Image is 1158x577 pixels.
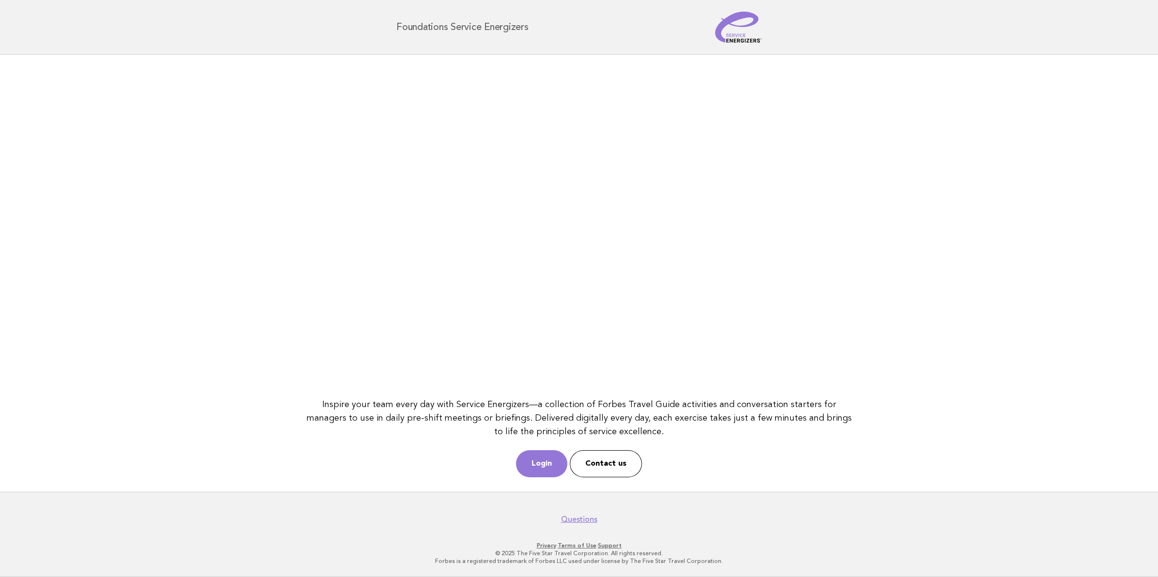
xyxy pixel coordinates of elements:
a: Contact us [570,450,642,477]
iframe: YouTube video player [301,69,857,381]
p: Inspire your team every day with Service Energizers—a collection of Forbes Travel Guide activitie... [301,398,857,439]
h1: Foundations Service Energizers [396,22,529,32]
a: Questions [561,515,597,524]
p: © 2025 The Five Star Travel Corporation. All rights reserved. [282,549,876,557]
a: Privacy [537,542,556,549]
img: Service Energizers [715,12,762,43]
a: Terms of Use [558,542,596,549]
a: Support [598,542,622,549]
a: Login [516,450,567,477]
p: Forbes is a registered trademark of Forbes LLC used under license by The Five Star Travel Corpora... [282,557,876,565]
p: · · [282,542,876,549]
